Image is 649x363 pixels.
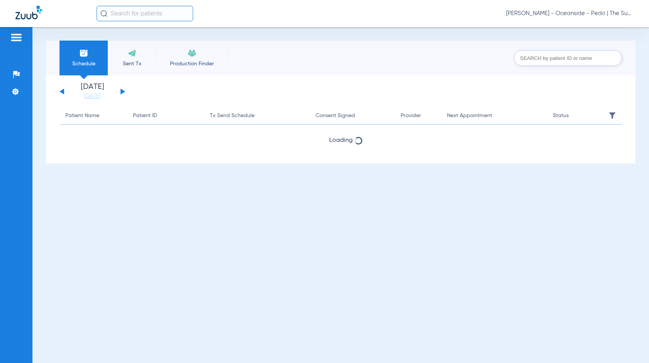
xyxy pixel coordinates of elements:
[316,111,355,120] div: Consent Signed
[553,111,599,120] div: Status
[162,60,222,68] span: Production Finder
[100,10,107,17] img: Search Icon
[316,111,389,120] div: Consent Signed
[127,48,137,58] img: Sent Tx
[97,6,193,21] input: Search for patients
[114,60,150,68] span: Sent Tx
[506,10,634,17] span: [PERSON_NAME] - Oceanside - Pedo | The Super Dentists
[69,83,116,100] li: [DATE]
[69,92,116,100] a: [DATE]
[65,111,121,120] div: Patient Name
[401,111,435,120] div: Provider
[79,48,88,58] img: Schedule
[553,111,569,120] div: Status
[10,33,22,42] img: hamburger-icon
[608,112,616,119] img: filter.svg
[133,111,198,120] div: Patient ID
[447,111,541,120] div: Next Appointment
[187,48,197,58] img: Recare
[15,6,42,19] img: Zuub Logo
[65,60,102,68] span: Schedule
[59,136,622,144] span: Loading
[401,111,421,120] div: Provider
[65,111,99,120] div: Patient Name
[133,111,157,120] div: Patient ID
[210,111,304,120] div: Tx Send Schedule
[447,111,492,120] div: Next Appointment
[210,111,255,120] div: Tx Send Schedule
[514,50,622,66] input: SEARCH by patient ID or name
